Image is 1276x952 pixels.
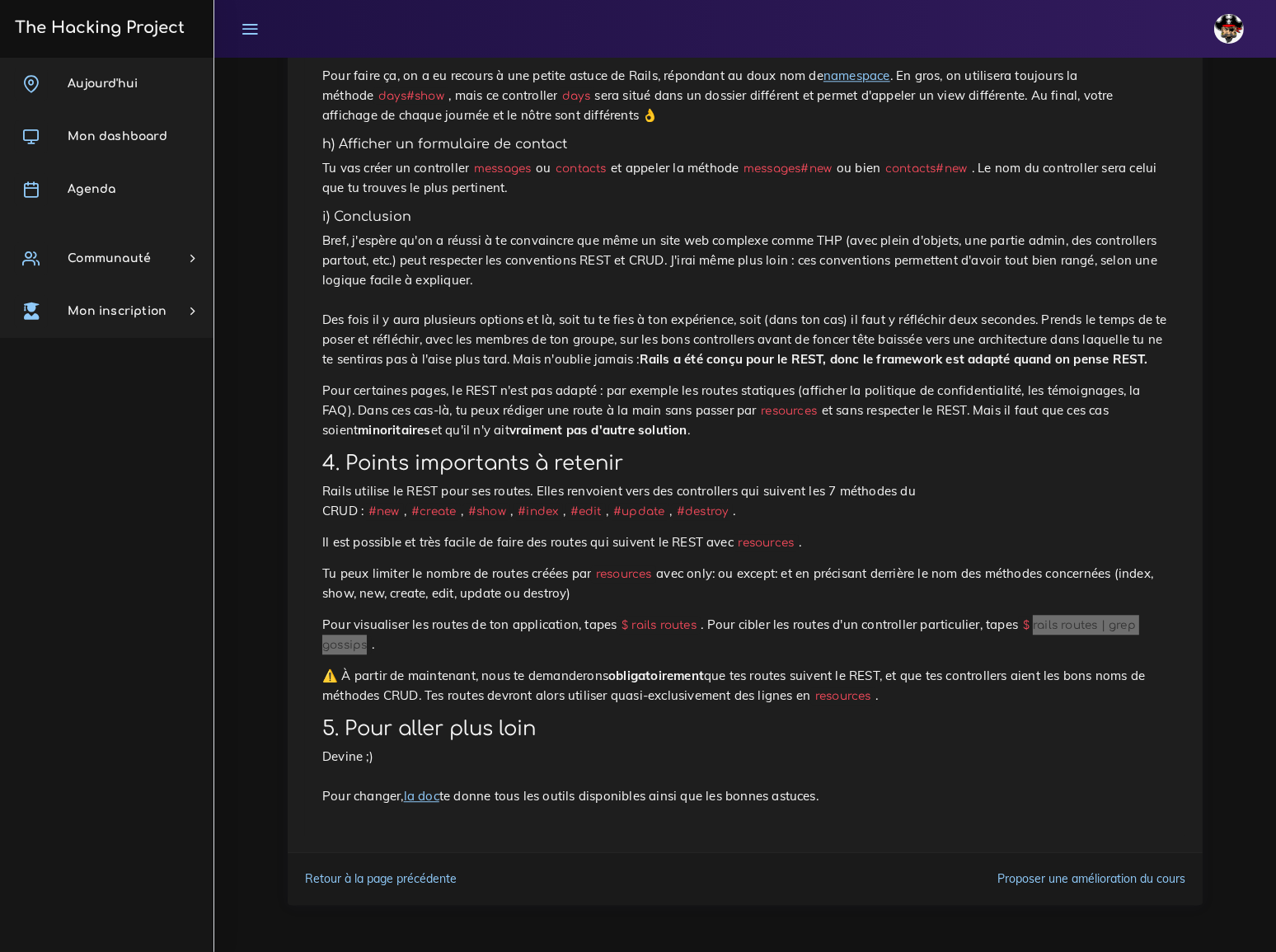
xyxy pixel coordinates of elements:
[565,503,606,520] code: #edit
[406,503,461,520] code: #create
[1214,14,1244,44] img: avatar
[68,183,115,195] span: Agenda
[739,160,837,177] code: messages#new
[810,687,875,705] code: resources
[68,305,167,317] span: Mon inscription
[322,666,1168,706] p: ⚠️ À partir de maintenant, nous te demanderons que tes routes suivent le REST, et que tes control...
[305,871,457,886] a: Retour à la page précédente
[322,717,1168,741] h2: 5. Pour aller plus loin
[591,565,656,583] code: resources
[557,87,594,105] code: days
[672,503,733,520] code: #destroy
[322,481,1168,521] p: Rails utilise le REST pour ses routes. Elles renvoient vers des controllers qui suivent les 7 mét...
[358,422,430,438] strong: minoritaires
[757,402,822,420] code: resources
[322,209,1168,225] h5: i) Conclusion
[68,252,151,265] span: Communauté
[68,130,167,143] span: Mon dashboard
[509,422,687,438] strong: vraiment pas d'autre solution
[404,788,439,804] a: la doc
[322,564,1168,603] p: Tu peux limiter le nombre de routes créées par avec only: ou except: et en précisant derrière le ...
[322,617,1136,654] code: $ rails routes | grep gossips
[322,532,1168,552] p: Il est possible et très facile de faire des routes qui suivent le REST avec .
[68,77,138,90] span: Aujourd'hui
[551,160,611,177] code: contacts
[364,503,404,520] code: #new
[322,7,1168,125] p: Ce cas est intéressant, sachant que l'on utilise déjà pour gérer l'affichage aux moussaillons et ...
[322,747,1168,806] p: Devine ;) Pour changer, te donne tous les outils disponibles ainsi que les bonnes astuces.
[617,617,701,634] code: $ rails routes
[469,160,536,177] code: messages
[373,87,448,105] code: days#show
[640,351,1148,367] strong: Rails a été conçu pour le REST, donc le framework est adapté quand on pense REST.
[880,160,972,177] code: contacts#new
[322,615,1168,654] p: Pour visualiser les routes de ton application, tapes . Pour cibler les routes d'un controller par...
[997,871,1185,886] a: Proposer une amélioration du cours
[608,668,704,683] strong: obligatoirement
[823,68,890,83] a: namespace
[322,137,1168,152] h5: h) Afficher un formulaire de contact
[463,503,510,520] code: #show
[10,19,185,37] h3: The Hacking Project
[322,158,1168,198] p: Tu vas créer un controller ou et appeler la méthode ou bien . Le nom du controller sera celui que...
[322,452,1168,476] h2: 4. Points importants à retenir
[322,231,1168,369] p: Bref, j'espère qu'on a réussi à te convaincre que même un site web complexe comme THP (avec plein...
[734,534,799,551] code: resources
[322,381,1168,440] p: Pour certaines pages, le REST n'est pas adapté : par exemple les routes statiques (afficher la po...
[609,503,670,520] code: #update
[514,503,563,520] code: #index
